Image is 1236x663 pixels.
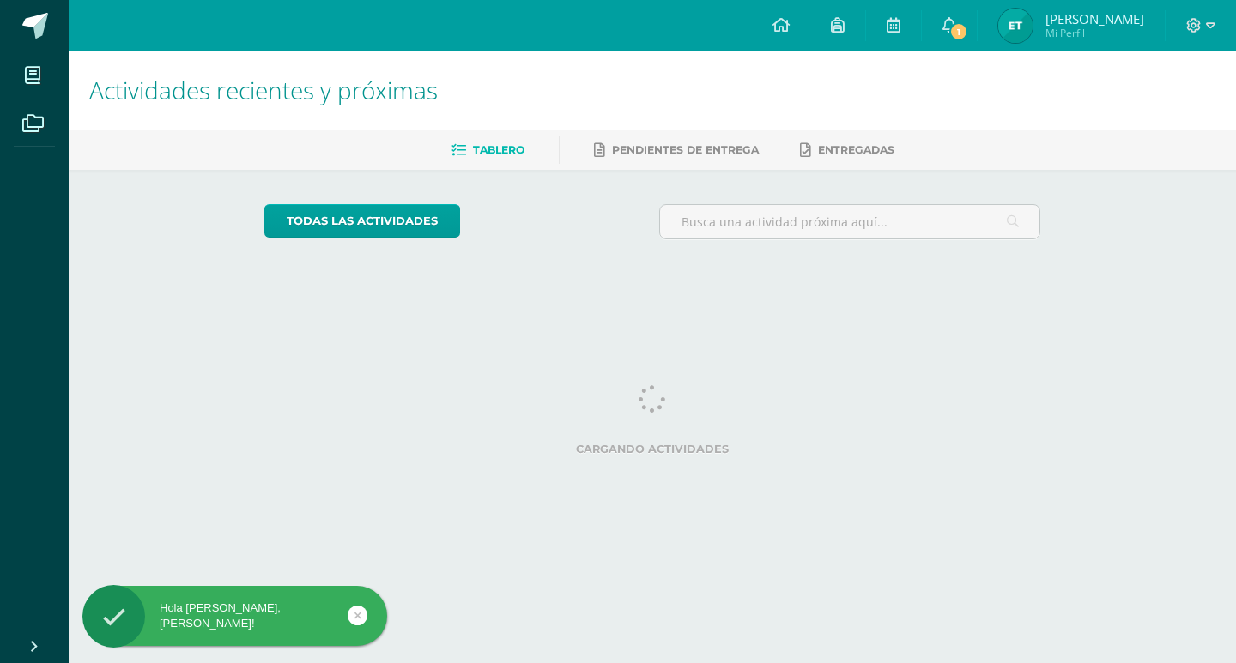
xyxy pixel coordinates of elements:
span: Pendientes de entrega [612,143,759,156]
a: Tablero [451,136,524,164]
a: Pendientes de entrega [594,136,759,164]
span: Mi Perfil [1045,26,1144,40]
img: e19c127dc81e434fb404d2f0b4afdedd.png [998,9,1033,43]
label: Cargando actividades [264,443,1041,455]
span: [PERSON_NAME] [1045,10,1144,27]
input: Busca una actividad próxima aquí... [660,205,1040,238]
a: Entregadas [800,136,894,164]
a: todas las Actividades [264,204,460,238]
span: Entregadas [818,143,894,156]
span: 1 [949,22,968,41]
span: Actividades recientes y próximas [89,74,438,106]
span: Tablero [473,143,524,156]
div: Hola [PERSON_NAME], [PERSON_NAME]! [82,600,387,631]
